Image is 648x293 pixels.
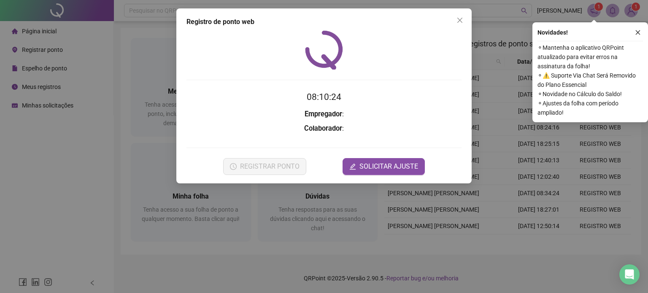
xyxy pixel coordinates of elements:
[359,161,418,172] span: SOLICITAR AJUSTE
[305,110,342,118] strong: Empregador
[537,71,643,89] span: ⚬ ⚠️ Suporte Via Chat Será Removido do Plano Essencial
[635,30,641,35] span: close
[537,43,643,71] span: ⚬ Mantenha o aplicativo QRPoint atualizado para evitar erros na assinatura da folha!
[619,264,640,285] div: Open Intercom Messenger
[186,17,462,27] div: Registro de ponto web
[305,30,343,70] img: QRPoint
[453,13,467,27] button: Close
[307,92,341,102] time: 08:10:24
[186,109,462,120] h3: :
[537,28,568,37] span: Novidades !
[223,158,306,175] button: REGISTRAR PONTO
[186,123,462,134] h3: :
[537,89,643,99] span: ⚬ Novidade no Cálculo do Saldo!
[349,163,356,170] span: edit
[456,17,463,24] span: close
[343,158,425,175] button: editSOLICITAR AJUSTE
[304,124,342,132] strong: Colaborador
[537,99,643,117] span: ⚬ Ajustes da folha com período ampliado!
